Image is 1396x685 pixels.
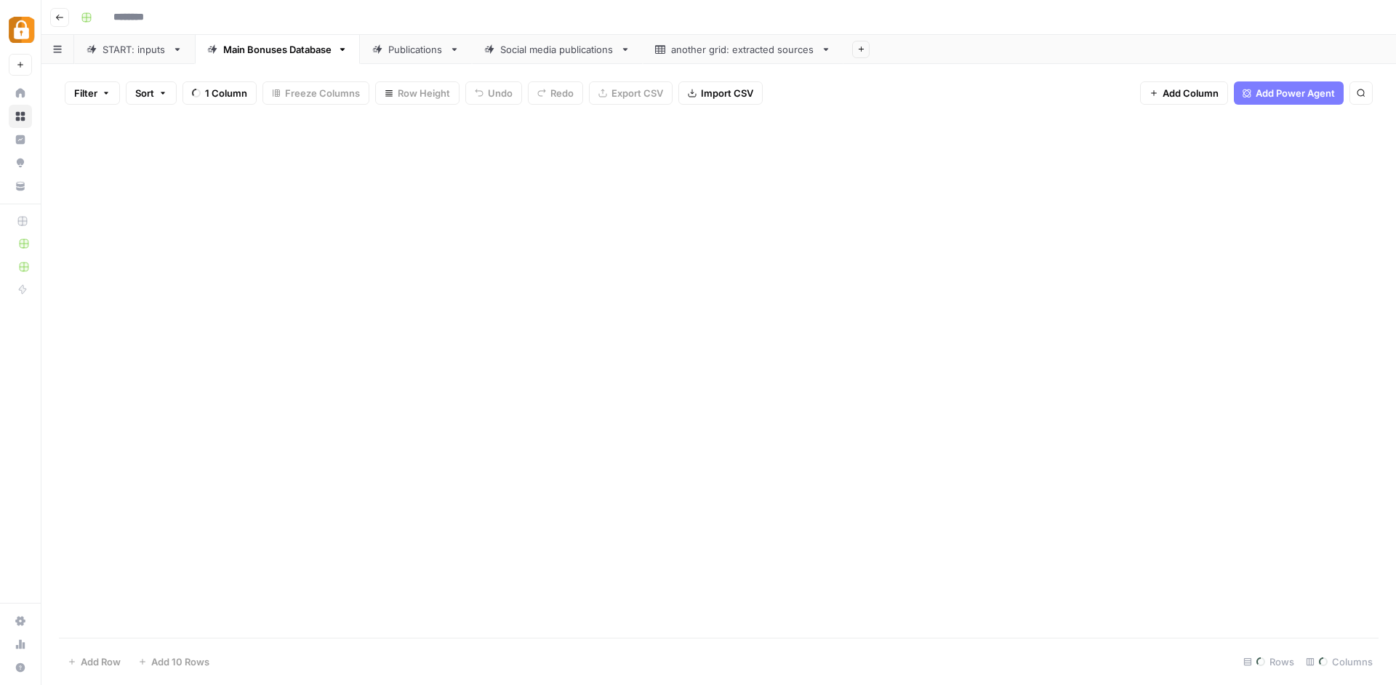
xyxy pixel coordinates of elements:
[59,650,129,673] button: Add Row
[1234,81,1344,105] button: Add Power Agent
[1237,650,1300,673] div: Rows
[9,633,32,656] a: Usage
[223,42,332,57] div: Main Bonuses Database
[9,81,32,105] a: Home
[398,86,450,100] span: Row Height
[9,105,32,128] a: Browse
[360,35,472,64] a: Publications
[465,81,522,105] button: Undo
[74,86,97,100] span: Filter
[1163,86,1219,100] span: Add Column
[375,81,460,105] button: Row Height
[129,650,218,673] button: Add 10 Rows
[9,609,32,633] a: Settings
[126,81,177,105] button: Sort
[1256,86,1335,100] span: Add Power Agent
[388,42,444,57] div: Publications
[611,86,663,100] span: Export CSV
[488,86,513,100] span: Undo
[9,175,32,198] a: Your Data
[9,12,32,48] button: Workspace: Adzz
[643,35,843,64] a: another grid: extracted sources
[205,86,247,100] span: 1 Column
[9,151,32,175] a: Opportunities
[135,86,154,100] span: Sort
[9,17,35,43] img: Adzz Logo
[678,81,763,105] button: Import CSV
[182,81,257,105] button: 1 Column
[589,81,673,105] button: Export CSV
[550,86,574,100] span: Redo
[701,86,753,100] span: Import CSV
[285,86,360,100] span: Freeze Columns
[151,654,209,669] span: Add 10 Rows
[9,656,32,679] button: Help + Support
[262,81,369,105] button: Freeze Columns
[1300,650,1379,673] div: Columns
[81,654,121,669] span: Add Row
[195,35,360,64] a: Main Bonuses Database
[9,128,32,151] a: Insights
[74,35,195,64] a: START: inputs
[528,81,583,105] button: Redo
[500,42,614,57] div: Social media publications
[472,35,643,64] a: Social media publications
[103,42,167,57] div: START: inputs
[1140,81,1228,105] button: Add Column
[65,81,120,105] button: Filter
[671,42,815,57] div: another grid: extracted sources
